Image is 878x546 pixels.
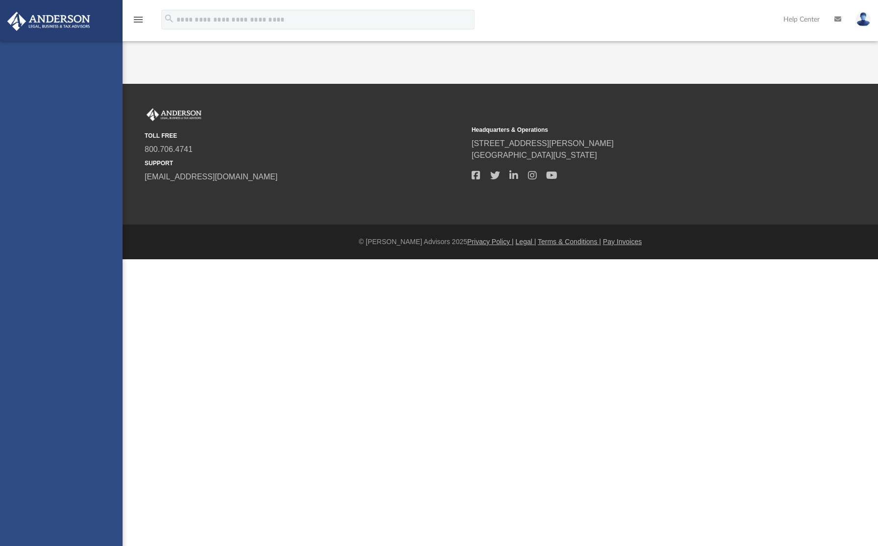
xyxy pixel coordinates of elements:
[472,151,597,159] a: [GEOGRAPHIC_DATA][US_STATE]
[472,139,614,148] a: [STREET_ADDRESS][PERSON_NAME]
[145,145,193,153] a: 800.706.4741
[145,108,203,121] img: Anderson Advisors Platinum Portal
[145,159,465,168] small: SUPPORT
[132,19,144,25] a: menu
[4,12,93,31] img: Anderson Advisors Platinum Portal
[132,14,144,25] i: menu
[538,238,601,246] a: Terms & Conditions |
[123,237,878,247] div: © [PERSON_NAME] Advisors 2025
[164,13,175,24] i: search
[145,131,465,140] small: TOLL FREE
[145,173,277,181] a: [EMAIL_ADDRESS][DOMAIN_NAME]
[467,238,514,246] a: Privacy Policy |
[603,238,642,246] a: Pay Invoices
[516,238,536,246] a: Legal |
[856,12,871,26] img: User Pic
[472,125,792,134] small: Headquarters & Operations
